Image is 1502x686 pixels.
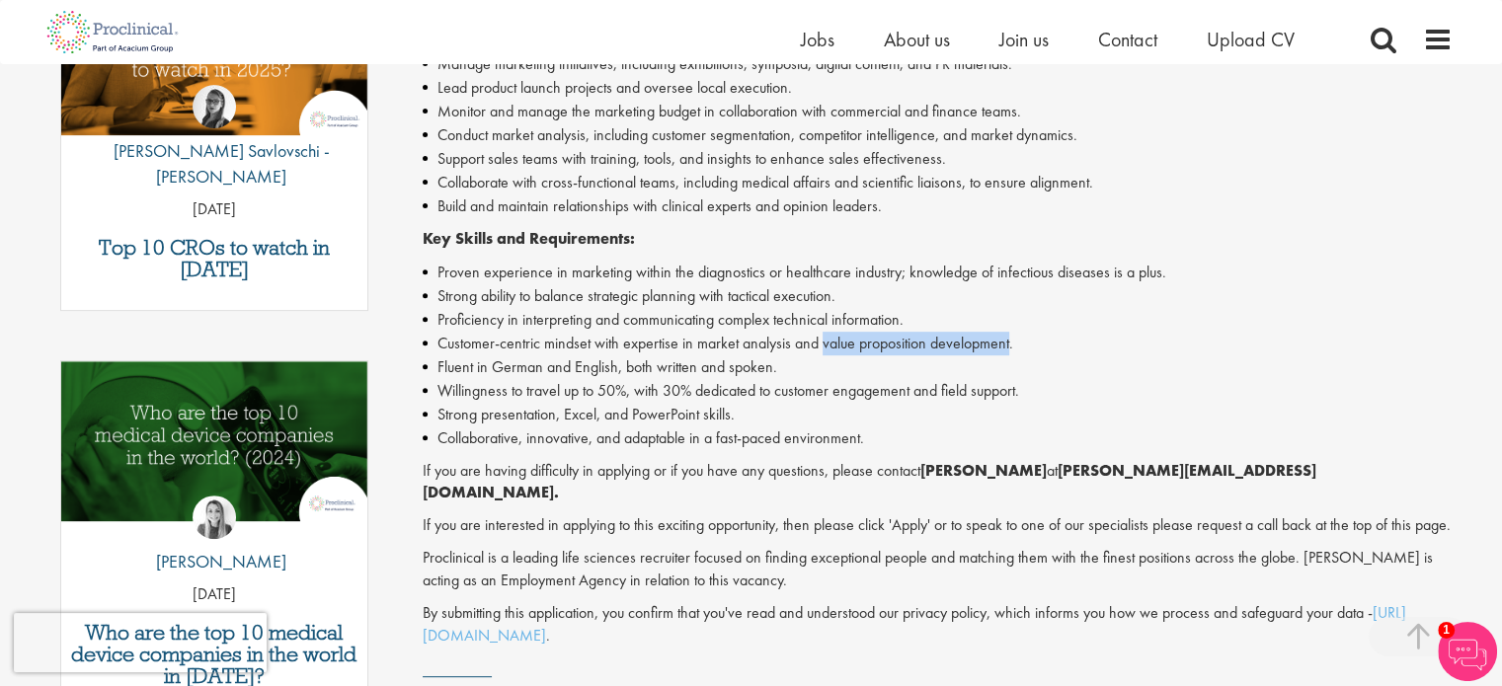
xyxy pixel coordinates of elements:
[423,76,1453,100] li: Lead product launch projects and oversee local execution.
[423,403,1453,426] li: Strong presentation, Excel, and PowerPoint skills.
[999,27,1049,52] a: Join us
[193,85,236,128] img: Theodora Savlovschi - Wicks
[423,147,1453,171] li: Support sales teams with training, tools, and insights to enhance sales effectiveness.
[14,613,267,672] iframe: reCAPTCHA
[423,284,1453,308] li: Strong ability to balance strategic planning with tactical execution.
[61,85,368,198] a: Theodora Savlovschi - Wicks [PERSON_NAME] Savlovschi - [PERSON_NAME]
[61,361,368,520] img: Top 10 Medical Device Companies 2024
[423,514,1453,537] p: If you are interested in applying to this exciting opportunity, then please click 'Apply' or to s...
[423,228,635,249] strong: Key Skills and Requirements:
[61,583,368,606] p: [DATE]
[423,460,1316,503] strong: [PERSON_NAME][EMAIL_ADDRESS][DOMAIN_NAME].
[1438,622,1455,639] span: 1
[920,460,1047,481] strong: [PERSON_NAME]
[423,547,1453,592] p: Proclinical is a leading life sciences recruiter focused on finding exceptional people and matchi...
[423,308,1453,332] li: Proficiency in interpreting and communicating complex technical information.
[71,237,358,280] a: Top 10 CROs to watch in [DATE]
[423,426,1453,450] li: Collaborative, innovative, and adaptable in a fast-paced environment.
[61,361,368,536] a: Link to a post
[884,27,950,52] a: About us
[1438,622,1497,681] img: Chatbot
[423,171,1453,194] li: Collaborate with cross-functional teams, including medical affairs and scientific liaisons, to en...
[423,100,1453,123] li: Monitor and manage the marketing budget in collaboration with commercial and finance teams.
[423,355,1453,379] li: Fluent in German and English, both written and spoken.
[423,332,1453,355] li: Customer-centric mindset with expertise in market analysis and value proposition development.
[801,27,834,52] a: Jobs
[141,549,286,574] p: [PERSON_NAME]
[423,194,1453,218] li: Build and maintain relationships with clinical experts and opinion leaders.
[61,138,368,189] p: [PERSON_NAME] Savlovschi - [PERSON_NAME]
[1207,27,1295,52] a: Upload CV
[423,379,1453,403] li: Willingness to travel up to 50%, with 30% dedicated to customer engagement and field support.
[141,495,286,584] a: Hannah Burke [PERSON_NAME]
[423,602,1406,646] a: [URL][DOMAIN_NAME]
[61,198,368,221] p: [DATE]
[423,123,1453,147] li: Conduct market analysis, including customer segmentation, competitor intelligence, and market dyn...
[423,261,1453,284] li: Proven experience in marketing within the diagnostics or healthcare industry; knowledge of infect...
[193,495,236,539] img: Hannah Burke
[423,460,1453,505] p: If you are having difficulty in applying or if you have any questions, please contact at
[1098,27,1157,52] a: Contact
[423,602,1453,648] p: By submitting this application, you confirm that you've read and understood our privacy policy, w...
